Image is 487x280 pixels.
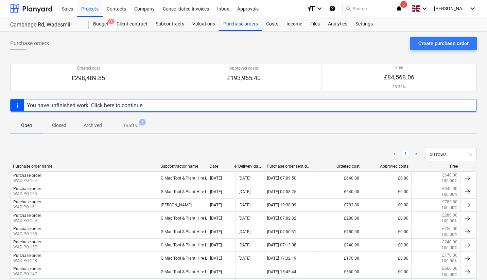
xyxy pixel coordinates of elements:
[13,240,41,244] div: Purchase order
[441,178,457,184] p: 100.00%
[469,4,477,13] i: keyboard_arrow_down
[13,244,41,250] p: WAD-PO-157
[13,191,41,197] p: WAD-PO-163
[89,17,112,31] a: Budget3
[442,266,457,272] p: £560.00
[158,212,207,224] div: G Mac Tool & Plant Hire Ltd
[13,218,41,224] p: WAD-PO-159
[313,239,362,251] div: £240.00
[227,66,261,71] p: Approved costs
[442,212,457,218] p: £280.00
[108,19,115,24] span: 3
[441,205,457,211] p: 100.00%
[239,216,250,221] div: [DATE]
[13,226,41,231] div: Purchase order
[306,17,324,31] div: Files
[10,39,49,48] span: Purchase orders
[13,173,41,178] div: Purchase order
[84,122,102,129] p: Archived
[219,17,262,31] a: Purchase orders
[313,226,362,238] div: £750.00
[210,176,222,181] div: [DATE]
[51,122,67,129] p: Closed
[188,17,219,31] div: Valuations
[13,178,41,184] p: WAD-PO-164
[158,253,207,264] div: G Mac Tool & Plant Hire Ltd
[441,232,457,238] p: 100.00%
[420,4,429,13] i: keyboard_arrow_down
[89,17,112,31] div: Budget
[13,231,41,237] p: WAD-PO-158
[442,253,457,258] p: £170.00
[13,164,155,169] div: Purchase order name
[13,186,41,191] div: Purchase order
[267,256,296,261] div: [DATE] 17:32:19
[384,65,414,71] p: Free
[343,3,390,14] button: Search
[13,204,41,210] p: WAD-PO-161
[313,186,362,198] div: £640.00
[158,186,207,198] div: G Mac Tool & Plant Hire Ltd
[239,203,250,207] div: [DATE]
[362,186,411,198] div: £0.00
[453,247,487,280] iframe: Chat Widget
[362,212,411,224] div: £0.00
[362,239,411,251] div: £0.00
[362,266,411,277] div: £0.00
[401,150,410,158] a: Page 1 is your current page
[313,199,362,211] div: £782.80
[351,17,377,31] a: Settings
[267,203,296,207] div: [DATE] 19:30:09
[210,216,222,221] div: [DATE]
[18,122,35,129] p: Open
[71,66,105,71] p: Ordered cost
[390,150,399,158] a: Previous page
[442,172,457,178] p: £640.00
[227,74,261,82] p: £193,965.40
[267,269,296,274] div: [DATE] 15:45:44
[262,17,282,31] a: Costs
[158,226,207,238] div: G Mac Tool & Plant Hire Ltd
[210,269,222,274] div: [DATE]
[267,164,311,169] div: Purchase order sent date
[267,189,296,194] div: [DATE] 07:08:25
[434,6,468,11] span: [PERSON_NAME]
[313,212,362,224] div: £280.00
[414,164,458,169] div: Free
[346,6,351,11] span: search
[365,164,409,169] div: Approved costs
[13,258,41,264] p: WAD-PO-148
[124,122,137,129] p: Drafts
[396,4,402,13] i: notifications
[441,192,457,198] p: 100.00%
[442,226,457,232] p: £750.00
[313,253,362,264] div: £170.00
[282,17,306,31] div: Income
[158,172,207,184] div: G Mac Tool & Plant Hire Ltd
[267,229,296,234] div: [DATE] 07:00:31
[210,229,222,234] div: [DATE]
[442,239,457,245] p: £240.00
[210,164,233,169] div: Date
[158,239,207,251] div: G Mac Tool & Plant Hire Ltd
[112,17,152,31] a: Client contract
[313,172,362,184] div: £640.00
[324,17,351,31] div: Analytics
[239,256,250,261] div: [DATE]
[210,189,222,194] div: [DATE]
[13,253,41,258] div: Purchase order
[362,253,411,264] div: £0.00
[410,37,477,50] button: Create purchase order
[13,271,41,277] p: WAD-PO-147
[307,4,315,13] i: format_size
[152,17,188,31] a: Subcontracts
[210,256,222,261] div: [DATE]
[441,245,457,251] p: 100.00%
[239,189,250,194] div: [DATE]
[441,218,457,224] p: 100.00%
